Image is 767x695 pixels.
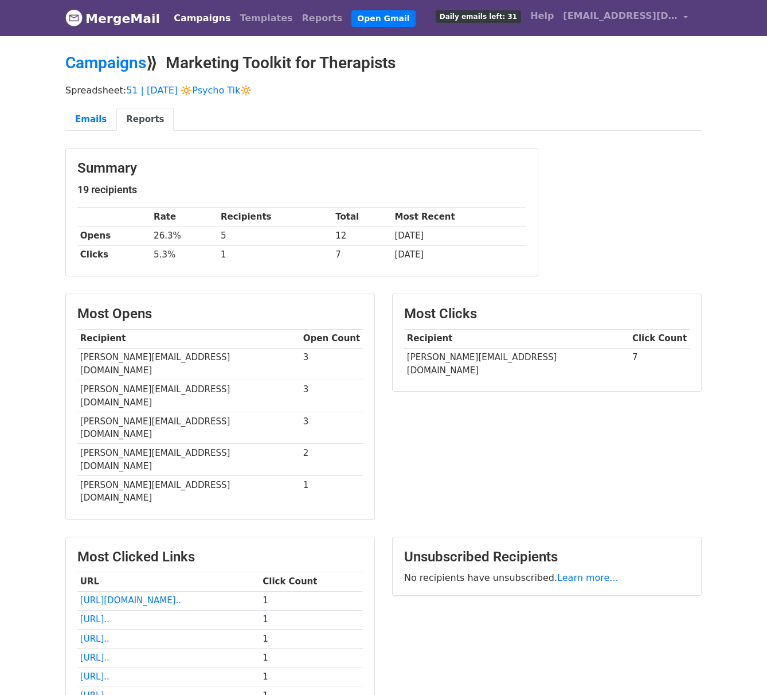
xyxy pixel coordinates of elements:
[404,306,690,322] h3: Most Clicks
[300,412,363,444] td: 3
[77,227,151,245] th: Opens
[300,348,363,380] td: 3
[351,10,415,27] a: Open Gmail
[404,329,629,348] th: Recipient
[392,208,526,227] th: Most Recent
[260,610,363,629] td: 1
[126,85,252,96] a: 51 | [DATE] 🔆Psycho Tik🔆
[558,5,692,32] a: [EMAIL_ADDRESS][DOMAIN_NAME]
[65,9,83,26] img: MergeMail logo
[431,5,526,28] a: Daily emails left: 31
[235,7,297,30] a: Templates
[116,108,174,131] a: Reports
[151,208,218,227] th: Rate
[65,53,146,72] a: Campaigns
[332,227,392,245] td: 12
[218,227,332,245] td: 5
[260,648,363,667] td: 1
[629,348,690,380] td: 7
[404,348,629,380] td: [PERSON_NAME][EMAIL_ADDRESS][DOMAIN_NAME]
[77,245,151,264] th: Clicks
[300,380,363,412] td: 3
[77,160,526,177] h3: Summary
[300,329,363,348] th: Open Count
[332,208,392,227] th: Total
[332,245,392,264] td: 7
[151,245,218,264] td: 5.3%
[218,245,332,264] td: 1
[392,227,526,245] td: [DATE]
[629,329,690,348] th: Click Count
[151,227,218,245] td: 26.3%
[77,412,300,444] td: [PERSON_NAME][EMAIL_ADDRESS][DOMAIN_NAME]
[65,108,116,131] a: Emails
[392,245,526,264] td: [DATE]
[77,444,300,476] td: [PERSON_NAME][EMAIL_ADDRESS][DOMAIN_NAME]
[80,614,109,624] a: [URL]..
[557,572,619,583] a: Learn more...
[80,634,109,644] a: [URL]..
[77,329,300,348] th: Recipient
[80,653,109,663] a: [URL]..
[80,595,181,606] a: [URL][DOMAIN_NAME]..
[300,444,363,476] td: 2
[436,10,521,23] span: Daily emails left: 31
[710,640,767,695] iframe: Chat Widget
[526,5,558,28] a: Help
[404,572,690,584] p: No recipients have unsubscribed.
[298,7,347,30] a: Reports
[300,476,363,507] td: 1
[404,549,690,565] h3: Unsubscribed Recipients
[260,629,363,648] td: 1
[65,53,702,73] h2: ⟫ Marketing Toolkit for Therapists
[65,6,160,30] a: MergeMail
[260,591,363,610] td: 1
[260,667,363,686] td: 1
[77,572,260,591] th: URL
[77,549,363,565] h3: Most Clicked Links
[77,476,300,507] td: [PERSON_NAME][EMAIL_ADDRESS][DOMAIN_NAME]
[260,572,363,591] th: Click Count
[77,380,300,412] td: [PERSON_NAME][EMAIL_ADDRESS][DOMAIN_NAME]
[563,9,678,23] span: [EMAIL_ADDRESS][DOMAIN_NAME]
[169,7,235,30] a: Campaigns
[77,183,526,196] h5: 19 recipients
[77,348,300,380] td: [PERSON_NAME][EMAIL_ADDRESS][DOMAIN_NAME]
[218,208,332,227] th: Recipients
[80,671,109,682] a: [URL]..
[65,84,702,96] p: Spreadsheet:
[77,306,363,322] h3: Most Opens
